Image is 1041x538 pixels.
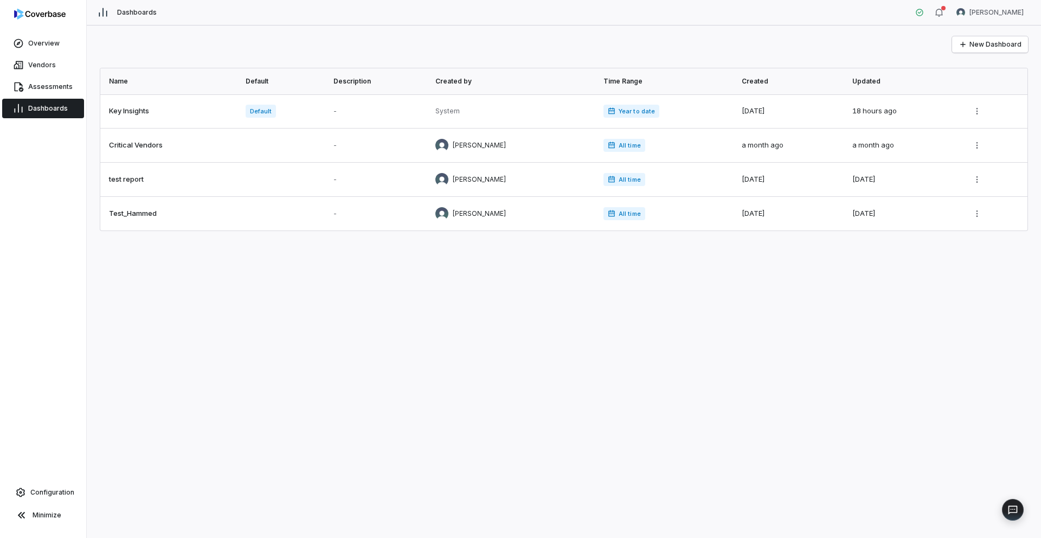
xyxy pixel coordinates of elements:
button: More actions [968,171,986,188]
button: Minimize [4,504,82,526]
span: Dashboards [117,8,157,17]
a: Dashboards [2,99,84,118]
th: Updated [846,68,962,94]
img: Daniel Aranibar avatar [435,173,448,186]
span: Minimize [33,511,61,520]
button: More actions [968,103,986,119]
a: Vendors [2,55,84,75]
a: Assessments [2,77,84,97]
th: Description [327,68,429,94]
span: Vendors [28,61,56,69]
th: Time Range [597,68,735,94]
button: More actions [968,206,986,222]
img: logo-D7KZi-bG.svg [14,9,66,20]
span: Assessments [28,82,73,91]
th: Created [735,68,846,94]
button: Hammed Bakare avatar[PERSON_NAME] [950,4,1030,21]
a: Overview [2,34,84,53]
img: Daniel Aranibar avatar [435,139,448,152]
span: [PERSON_NAME] [969,8,1024,17]
button: New Dashboard [952,36,1028,53]
a: Configuration [4,483,82,502]
span: Configuration [30,488,74,497]
th: Default [239,68,327,94]
span: Dashboards [28,104,68,113]
th: Created by [429,68,597,94]
th: Name [100,68,239,94]
img: Hammed Bakare avatar [956,8,965,17]
button: More actions [968,137,986,153]
span: Overview [28,39,60,48]
img: Hammed Bakare avatar [435,207,448,220]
